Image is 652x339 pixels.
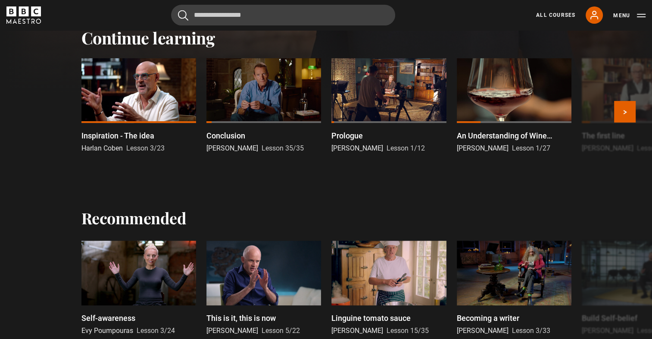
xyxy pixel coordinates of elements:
[331,144,383,152] span: [PERSON_NAME]
[331,326,383,335] span: [PERSON_NAME]
[206,312,276,324] p: This is it, this is now
[206,58,321,154] a: Conclusion [PERSON_NAME] Lesson 35/35
[387,326,429,335] span: Lesson 15/35
[331,130,363,141] p: Prologue
[81,209,187,227] h2: Recommended
[81,144,123,152] span: Harlan Coben
[126,144,165,152] span: Lesson 3/23
[457,130,571,141] p: An Understanding of Wine Introduction
[331,241,446,336] a: Linguine tomato sauce [PERSON_NAME] Lesson 15/35
[613,11,646,20] button: Toggle navigation
[81,28,571,48] h2: Continue learning
[171,5,395,25] input: Search
[206,326,258,335] span: [PERSON_NAME]
[6,6,41,24] svg: BBC Maestro
[81,130,154,141] p: Inspiration - The idea
[582,326,633,335] span: [PERSON_NAME]
[536,11,575,19] a: All Courses
[81,326,133,335] span: Evy Poumpouras
[137,326,175,335] span: Lesson 3/24
[81,58,196,154] a: Inspiration - The idea Harlan Coben Lesson 3/23
[331,58,446,154] a: Prologue [PERSON_NAME] Lesson 1/12
[206,144,258,152] span: [PERSON_NAME]
[457,326,508,335] span: [PERSON_NAME]
[81,241,196,336] a: Self-awareness Evy Poumpouras Lesson 3/24
[582,312,637,324] p: Build Self-belief
[512,326,550,335] span: Lesson 3/33
[457,144,508,152] span: [PERSON_NAME]
[331,312,411,324] p: Linguine tomato sauce
[262,326,300,335] span: Lesson 5/22
[457,58,571,154] a: An Understanding of Wine Introduction [PERSON_NAME] Lesson 1/27
[582,144,633,152] span: [PERSON_NAME]
[457,312,519,324] p: Becoming a writer
[582,130,625,141] p: The first line
[178,10,188,21] button: Submit the search query
[387,144,425,152] span: Lesson 1/12
[206,130,245,141] p: Conclusion
[457,241,571,336] a: Becoming a writer [PERSON_NAME] Lesson 3/33
[81,312,135,324] p: Self-awareness
[262,144,304,152] span: Lesson 35/35
[512,144,550,152] span: Lesson 1/27
[206,241,321,336] a: This is it, this is now [PERSON_NAME] Lesson 5/22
